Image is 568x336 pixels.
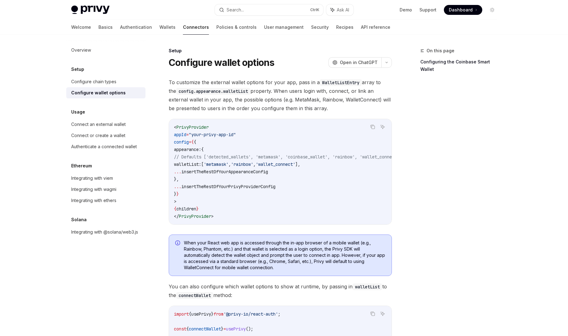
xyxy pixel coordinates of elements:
h5: Usage [71,108,85,116]
a: Dashboard [444,5,482,15]
span: ... [174,184,181,189]
span: When your React web app is accessed through the in-app browser of a mobile wallet (e.g., Rainbow,... [184,240,385,271]
span: { [189,311,191,317]
span: { [194,139,196,145]
button: Search...CtrlK [215,4,323,15]
span: Dashboard [449,7,473,13]
span: > [174,199,176,204]
span: To customize the external wallet options for your app, pass in a array to the property. When user... [169,78,392,113]
span: ; [278,311,280,317]
span: { [174,206,176,212]
span: } [196,206,199,212]
span: appId [174,132,186,137]
a: API reference [361,20,390,35]
span: config [174,139,189,145]
span: Ctrl K [310,7,319,12]
div: Integrating with ethers [71,197,116,204]
span: ... [174,169,181,174]
span: { [186,326,189,332]
code: config.appearance.walletList [176,88,250,95]
button: Copy the contents from the code block [369,310,377,318]
button: Open in ChatGPT [328,57,381,68]
span: 'wallet_connect' [256,162,295,167]
a: Welcome [71,20,91,35]
h1: Configure wallet options [169,57,275,68]
span: </ [174,213,179,219]
h5: Setup [71,66,84,73]
a: Authentication [120,20,152,35]
span: 'metamask' [204,162,228,167]
span: children [176,206,196,212]
span: On this page [427,47,454,54]
a: Authenticate a connected wallet [66,141,145,152]
span: PrivyProvider [176,124,209,130]
span: [ [201,162,204,167]
img: light logo [71,6,110,14]
div: Overview [71,46,91,54]
span: Ask AI [337,7,349,13]
span: } [174,191,176,197]
a: Security [311,20,329,35]
span: < [174,124,176,130]
span: { [201,147,204,152]
a: Overview [66,45,145,56]
span: // Defaults ['detected_wallets', 'metamask', 'coinbase_wallet', 'rainbow', 'wallet_connect'] [174,154,402,160]
span: You can also configure which wallet options to show at runtime, by passing in to the method: [169,282,392,299]
div: Integrating with wagmi [71,186,116,193]
a: Connect or create a wallet [66,130,145,141]
span: "your-privy-app-id" [189,132,236,137]
div: Connect or create a wallet [71,132,125,139]
span: appearance: [174,147,201,152]
span: > [211,213,214,219]
span: ], [295,162,300,167]
span: } [176,191,179,197]
span: usePrivy [226,326,246,332]
span: PrivyProvider [179,213,211,219]
a: Configure wallet options [66,87,145,98]
span: }, [174,176,179,182]
a: Connect an external wallet [66,119,145,130]
a: Connectors [183,20,209,35]
a: Basics [98,20,113,35]
h5: Ethereum [71,162,92,170]
div: Integrating with viem [71,174,113,182]
span: , [228,162,231,167]
span: { [191,139,194,145]
code: WalletListEntry [320,79,362,86]
svg: Info [175,240,181,247]
a: User management [264,20,304,35]
span: insertTheRestOfYourPrivyProviderConfig [181,184,275,189]
span: from [214,311,223,317]
span: = [223,326,226,332]
code: connectWallet [176,292,213,299]
a: Integrating with viem [66,173,145,184]
div: Setup [169,48,392,54]
span: Open in ChatGPT [340,59,378,66]
button: Toggle dark mode [487,5,497,15]
div: Configure chain types [71,78,116,85]
div: Connect an external wallet [71,121,126,128]
span: insertTheRestOfYourAppearanceConfig [181,169,268,174]
a: Wallets [159,20,176,35]
span: } [211,311,214,317]
a: Demo [400,7,412,13]
a: Configure chain types [66,76,145,87]
span: const [174,326,186,332]
span: = [186,132,189,137]
span: = [189,139,191,145]
span: , [253,162,256,167]
button: Copy the contents from the code block [369,123,377,131]
span: } [221,326,223,332]
div: Search... [227,6,244,14]
span: import [174,311,189,317]
div: Integrating with @solana/web3.js [71,228,138,236]
a: Configuring the Coinbase Smart Wallet [420,57,502,74]
h5: Solana [71,216,87,223]
span: 'rainbow' [231,162,253,167]
span: usePrivy [191,311,211,317]
button: Ask AI [379,310,387,318]
a: Integrating with ethers [66,195,145,206]
span: '@privy-io/react-auth' [223,311,278,317]
button: Ask AI [326,4,353,15]
a: Support [419,7,436,13]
